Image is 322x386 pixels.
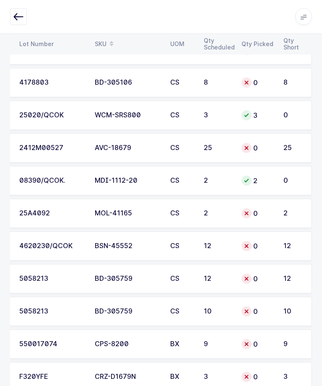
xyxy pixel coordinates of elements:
div: 12 [283,275,303,283]
div: 12 [204,243,231,250]
div: Qty Short [283,37,304,51]
div: Qty Scheduled [204,37,231,51]
div: 9 [283,341,303,348]
div: 9 [204,341,231,348]
div: 25 [283,145,303,152]
div: CS [170,112,194,119]
div: Lot Number [19,41,85,47]
div: 5058213 [19,308,85,316]
div: Qty Picked [241,41,273,47]
div: 0 [241,209,273,219]
div: 12 [283,243,303,250]
div: 10 [283,308,303,316]
div: 3 [204,373,231,381]
div: 2412M00527 [19,145,85,152]
div: F320YFE [19,373,85,381]
div: 2 [204,177,231,185]
div: CPS-8200 [95,341,160,348]
div: CS [170,308,194,316]
div: CS [170,275,194,283]
div: CRZ-D1679N [95,373,160,381]
div: CS [170,145,194,152]
div: 0 [283,112,303,119]
div: BX [170,373,194,381]
div: BD-305106 [95,79,160,87]
div: 3 [204,112,231,119]
div: 0 [241,307,273,317]
div: AVC-18679 [95,145,160,152]
div: 3 [283,373,303,381]
div: CS [170,210,194,218]
div: 4620230/QCOK [19,243,85,250]
div: SKU [95,37,160,51]
div: 0 [241,274,273,284]
div: 2 [241,176,273,186]
div: 25A4092 [19,210,85,218]
div: 8 [204,79,231,87]
div: 25020/QCOK [19,112,85,119]
div: 4178803 [19,79,85,87]
div: 08390/QCOK. [19,177,85,185]
div: 2 [204,210,231,218]
div: BD-305759 [95,275,160,283]
div: 12 [204,275,231,283]
div: CS [170,79,194,87]
div: CS [170,177,194,185]
div: 0 [241,78,273,88]
div: 0 [241,241,273,251]
div: 2 [283,210,303,218]
div: 5058213 [19,275,85,283]
div: WCM-SRS800 [95,112,160,119]
div: UOM [170,41,194,47]
div: 3 [241,111,273,121]
div: BSN-45552 [95,243,160,250]
div: 0 [241,339,273,350]
div: 8 [283,79,303,87]
div: 0 [241,372,273,382]
div: BX [170,341,194,348]
div: MOL-41165 [95,210,160,218]
div: 0 [241,143,273,153]
div: 0 [283,177,303,185]
div: BD-305759 [95,308,160,316]
div: 10 [204,308,231,316]
div: 550017074 [19,341,85,348]
div: 25 [204,145,231,152]
div: CS [170,243,194,250]
div: MDI-1112-20 [95,177,160,185]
